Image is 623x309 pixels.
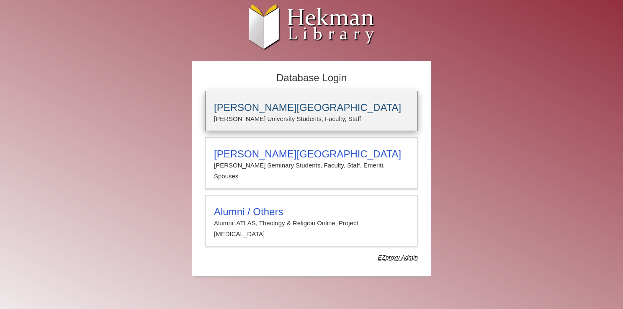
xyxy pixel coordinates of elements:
p: [PERSON_NAME] University Students, Faculty, Staff [214,113,409,124]
a: [PERSON_NAME][GEOGRAPHIC_DATA][PERSON_NAME] University Students, Faculty, Staff [205,91,418,131]
summary: Alumni / OthersAlumni: ATLAS, Theology & Religion Online, Project [MEDICAL_DATA] [214,206,409,240]
h3: [PERSON_NAME][GEOGRAPHIC_DATA] [214,102,409,113]
dfn: Use Alumni login [378,254,418,261]
p: [PERSON_NAME] Seminary Students, Faculty, Staff, Emeriti, Spouses [214,160,409,182]
p: Alumni: ATLAS, Theology & Religion Online, Project [MEDICAL_DATA] [214,218,409,240]
h2: Database Login [201,70,422,87]
a: [PERSON_NAME][GEOGRAPHIC_DATA][PERSON_NAME] Seminary Students, Faculty, Staff, Emeriti, Spouses [205,137,418,189]
h3: [PERSON_NAME][GEOGRAPHIC_DATA] [214,148,409,160]
h3: Alumni / Others [214,206,409,218]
